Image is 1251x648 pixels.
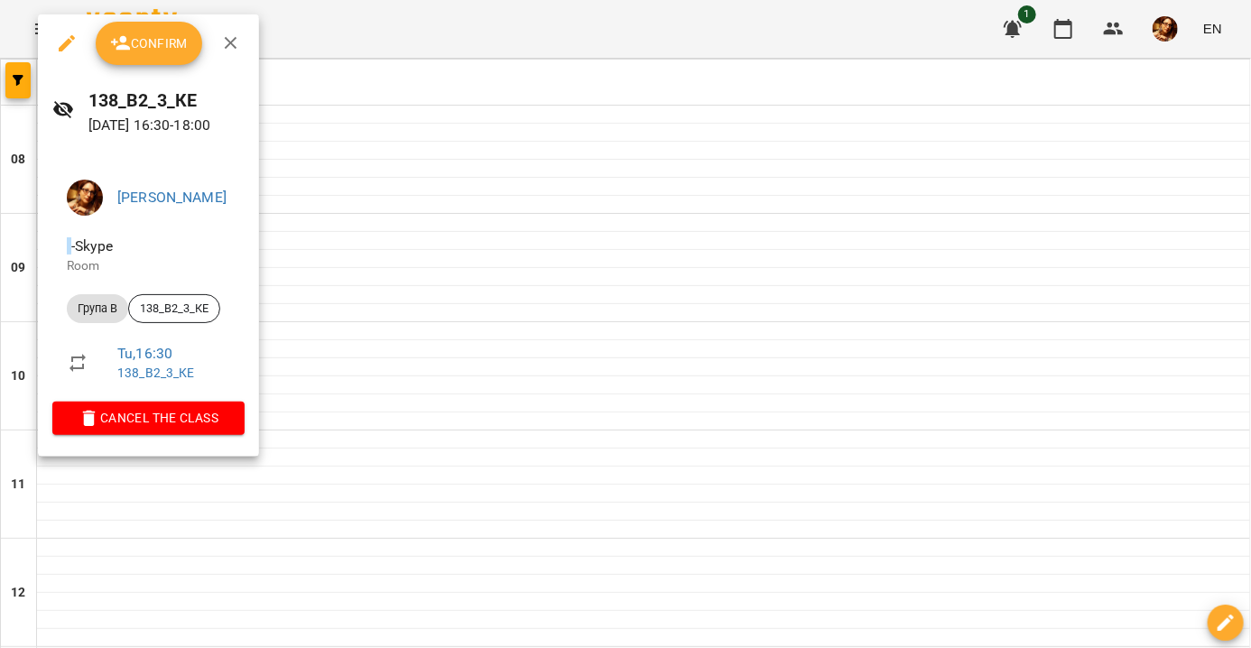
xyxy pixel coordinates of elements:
span: Confirm [110,32,188,54]
span: Cancel the class [67,407,230,429]
p: Room [67,257,230,275]
button: Confirm [96,22,202,65]
div: 138_В2_3_КЕ [128,294,220,323]
a: Tu , 16:30 [117,345,172,362]
span: 138_В2_3_КЕ [129,301,219,317]
h6: 138_В2_3_КЕ [88,87,246,115]
img: 9dd00ee60830ec0099eaf902456f2b61.png [67,180,103,216]
span: Група В [67,301,128,317]
button: Cancel the class [52,402,245,434]
p: [DATE] 16:30 - 18:00 [88,115,246,136]
a: 138_В2_3_КЕ [117,366,195,380]
a: [PERSON_NAME] [117,189,227,206]
span: - Skype [67,237,116,255]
